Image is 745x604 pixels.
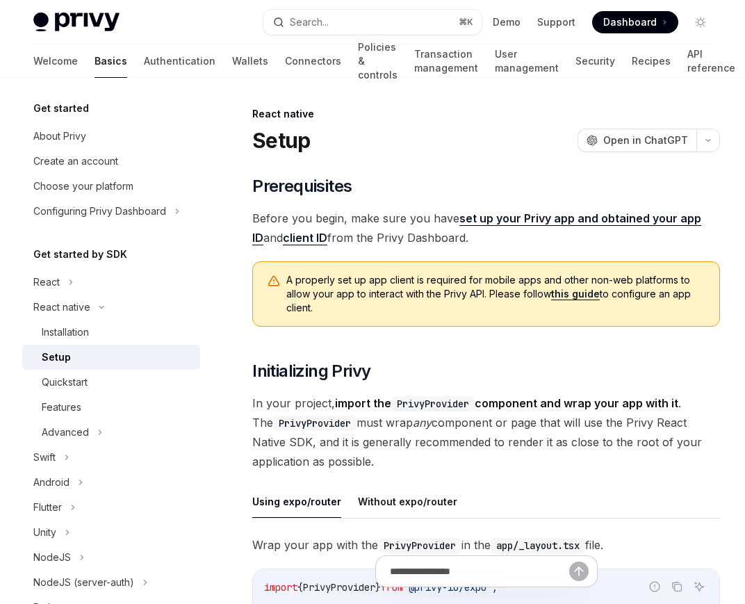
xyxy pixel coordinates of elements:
code: PrivyProvider [391,396,475,411]
span: Prerequisites [252,175,352,197]
div: React native [252,107,720,121]
button: Without expo/router [358,485,457,518]
div: Create an account [33,153,118,170]
a: Welcome [33,44,78,78]
a: this guide [551,288,600,300]
a: Support [537,15,575,29]
a: client ID [283,231,327,245]
svg: Warning [267,275,281,288]
button: Configuring Privy Dashboard [22,199,200,224]
span: In your project, . The must wrap component or page that will use the Privy React Native SDK, and ... [252,393,720,471]
div: NodeJS [33,549,71,566]
button: Using expo/router [252,485,341,518]
a: Installation [22,320,200,345]
a: Security [575,44,615,78]
button: Toggle dark mode [689,11,712,33]
a: Demo [493,15,521,29]
a: Transaction management [414,44,478,78]
span: A properly set up app client is required for mobile apps and other non-web platforms to allow you... [286,273,705,315]
button: Unity [22,520,200,545]
h1: Setup [252,128,310,153]
h5: Get started by SDK [33,246,127,263]
div: Configuring Privy Dashboard [33,203,166,220]
code: app/_layout.tsx [491,538,585,553]
button: Send message [569,562,589,581]
div: NodeJS (server-auth) [33,574,134,591]
a: set up your Privy app and obtained your app ID [252,211,701,245]
code: PrivyProvider [378,538,461,553]
code: PrivyProvider [273,416,357,431]
a: Policies & controls [358,44,398,78]
div: Search... [290,14,329,31]
span: Wrap your app with the in the file. [252,535,720,555]
a: Create an account [22,149,200,174]
a: About Privy [22,124,200,149]
div: React [33,274,60,291]
a: Dashboard [592,11,678,33]
a: User management [495,44,559,78]
div: Flutter [33,499,62,516]
a: Choose your platform [22,174,200,199]
span: ⌘ K [459,17,473,28]
button: React [22,270,200,295]
div: About Privy [33,128,86,145]
span: Before you begin, make sure you have and from the Privy Dashboard. [252,209,720,247]
span: Dashboard [603,15,657,29]
div: React native [33,299,90,316]
button: NodeJS [22,545,200,570]
span: Initializing Privy [252,360,370,382]
button: Advanced [22,420,200,445]
button: NodeJS (server-auth) [22,570,200,595]
input: Ask a question... [390,556,569,587]
div: Quickstart [42,374,88,391]
div: Choose your platform [33,178,133,195]
button: Swift [22,445,200,470]
button: React native [22,295,200,320]
div: Swift [33,449,56,466]
button: Search...⌘K [263,10,482,35]
div: Advanced [42,424,89,441]
div: Android [33,474,69,491]
div: Features [42,399,81,416]
div: Unity [33,524,56,541]
h5: Get started [33,100,89,117]
strong: import the component and wrap your app with it [335,396,678,410]
a: Setup [22,345,200,370]
button: Android [22,470,200,495]
a: Recipes [632,44,671,78]
button: Flutter [22,495,200,520]
div: Installation [42,324,89,341]
button: Open in ChatGPT [578,129,696,152]
a: Basics [95,44,127,78]
a: Authentication [144,44,215,78]
a: Features [22,395,200,420]
a: Connectors [285,44,341,78]
div: Setup [42,349,71,366]
img: light logo [33,13,120,32]
a: API reference [687,44,735,78]
a: Wallets [232,44,268,78]
a: Quickstart [22,370,200,395]
span: Open in ChatGPT [603,133,688,147]
em: any [413,416,432,430]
